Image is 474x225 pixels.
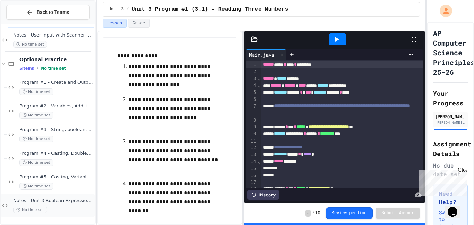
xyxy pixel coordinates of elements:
span: Submit Answer [382,210,414,216]
div: [PERSON_NAME][EMAIL_ADDRESS][DOMAIN_NAME] [435,120,466,125]
span: Unit 3 [109,7,124,12]
span: No time set [13,41,47,48]
div: 12 [246,144,257,151]
span: No time set [19,112,53,119]
span: Unit 3 Program #1 (3.1) - Reading Three Numbers [132,5,288,14]
iframe: chat widget [416,167,467,196]
span: - [305,210,311,217]
iframe: chat widget [445,197,467,218]
div: 5 [246,89,257,96]
div: [PERSON_NAME] [435,113,466,120]
button: Grade [128,19,150,28]
div: 13 [246,151,257,158]
span: Notes - Unit 3 Boolean Expressions, Control [13,198,94,204]
span: / [126,7,129,12]
div: History [247,190,279,200]
button: Review pending [326,207,373,219]
button: Back to Teams [6,5,90,20]
div: 1 [246,61,257,68]
span: Program #2 - Variables, Addition, Output [19,103,94,109]
button: Submit Answer [376,208,420,219]
span: No time set [41,66,66,71]
span: Notes - User Input with Scanner Object [13,32,94,38]
span: Back to Teams [37,9,69,16]
span: Program #1 - Create and Output a String and int variable [19,80,94,86]
span: No time set [19,136,53,142]
h3: Need Help? [439,190,462,206]
span: 10 [315,210,320,216]
div: 16 [246,172,257,179]
h2: Assignment Details [433,139,468,159]
span: No time set [19,88,53,95]
div: 14 [246,158,257,165]
span: Program #4 - Casting, Doubles, Concatenation [19,151,94,156]
span: Fold line [257,75,261,81]
div: 3 [246,75,257,82]
div: Chat with us now!Close [3,3,48,44]
div: 9 [246,123,257,130]
div: 18 [246,186,257,193]
span: No time set [19,159,53,166]
span: No time set [19,183,53,190]
div: 6 [246,96,257,103]
span: Optional Practice [19,56,94,63]
div: 10 [246,130,257,137]
span: Fold line [257,159,261,164]
h2: Your Progress [433,88,468,108]
div: 11 [246,138,257,145]
span: No time set [13,207,47,213]
div: No due date set [433,161,468,178]
span: 5 items [19,66,34,71]
span: • [37,65,38,71]
div: Main.java [246,51,278,58]
span: / [312,210,314,216]
div: 4 [246,82,257,89]
button: Lesson [103,19,127,28]
div: 7 [246,103,257,117]
span: Program #5 - Casting, Variables, Output (Fraction) [19,174,94,180]
div: 17 [246,179,257,186]
div: 15 [246,165,257,172]
div: Main.java [246,49,286,60]
div: 2 [246,68,257,75]
div: My Account [432,3,454,19]
div: 8 [246,117,257,124]
span: Fold line [257,82,261,88]
span: Program #3 - String, boolean, and double variables with output [19,127,94,133]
